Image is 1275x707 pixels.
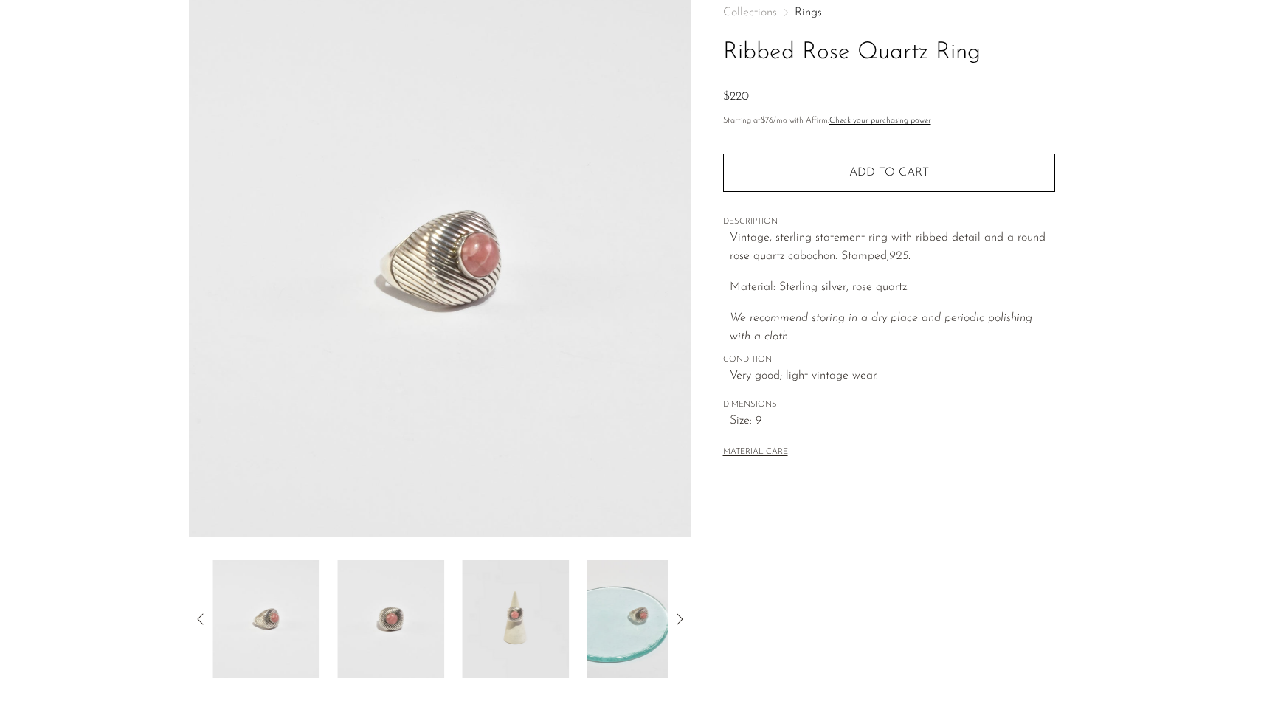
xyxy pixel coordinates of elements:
i: We recommend storing in a dry place and periodic polishing with a cloth. [730,312,1032,343]
p: Material: Sterling silver, rose quartz. [730,278,1055,297]
a: Check your purchasing power - Learn more about Affirm Financing (opens in modal) [829,117,931,125]
span: DESCRIPTION [723,215,1055,229]
img: Ribbed Rose Quartz Ring [587,560,694,678]
em: 925. [889,250,911,262]
img: Ribbed Rose Quartz Ring [462,560,569,678]
button: Add to cart [723,154,1055,192]
p: Vintage, sterling statement ring with ribbed detail and a round rose quartz cabochon. Stamped, [730,229,1055,266]
span: CONDITION [723,353,1055,367]
a: Rings [795,7,822,18]
span: $76 [761,117,773,125]
button: MATERIAL CARE [723,447,788,458]
span: Very good; light vintage wear. [730,367,1055,386]
span: Size: 9 [730,412,1055,431]
span: Collections [723,7,777,18]
img: Ribbed Rose Quartz Ring [337,560,444,678]
p: Starting at /mo with Affirm. [723,114,1055,128]
img: Ribbed Rose Quartz Ring [212,560,319,678]
span: $220 [723,91,749,103]
span: DIMENSIONS [723,399,1055,412]
span: Add to cart [849,167,929,179]
h1: Ribbed Rose Quartz Ring [723,34,1055,72]
nav: Breadcrumbs [723,7,1055,18]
